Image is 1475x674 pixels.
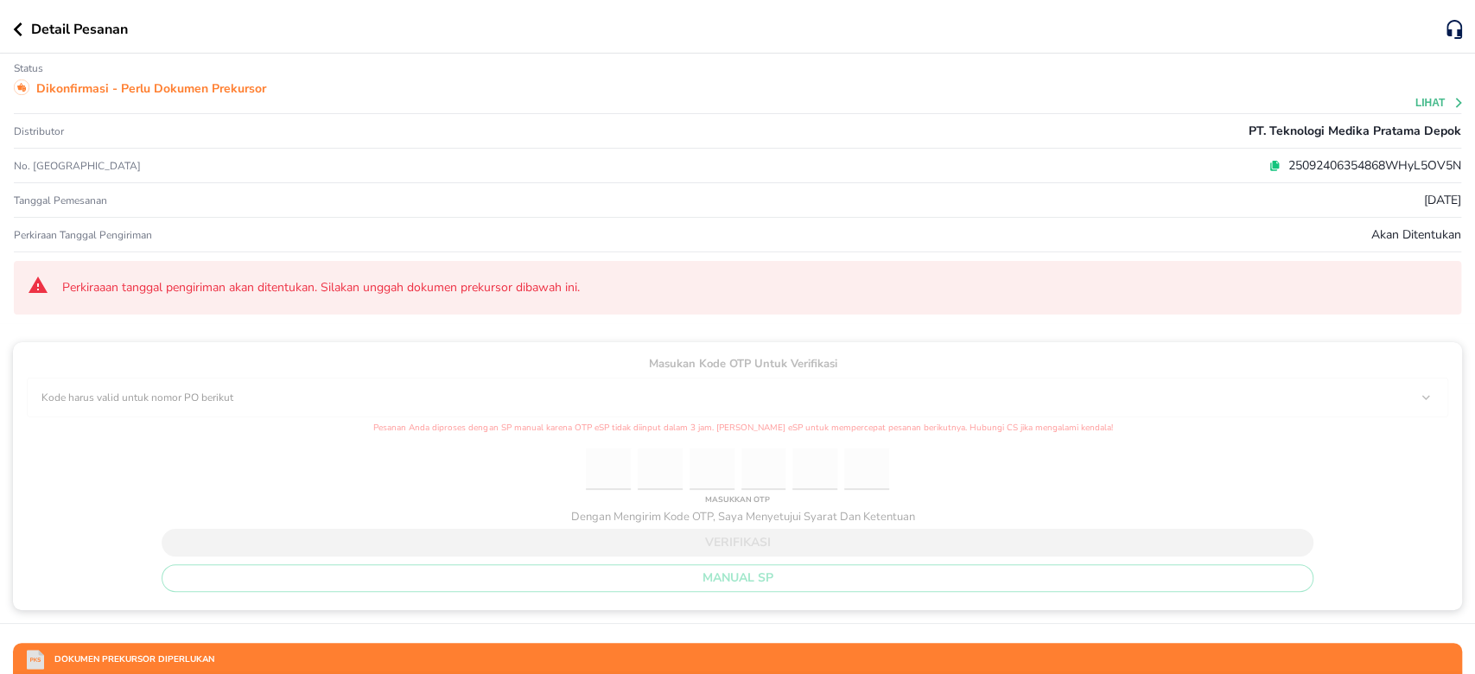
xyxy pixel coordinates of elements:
p: Masukan Kode OTP Untuk Verifikasi [27,356,1448,373]
p: Detail Pesanan [31,19,128,40]
p: Pesanan Anda diproses dengan SP manual karena OTP eSP tidak diinput dalam 3 jam. [PERSON_NAME] eS... [27,422,1448,435]
p: Status [14,61,43,75]
p: Akan ditentukan [1371,226,1461,244]
input: Please enter OTP character 6 [844,448,889,491]
input: Please enter OTP character 2 [638,448,683,491]
span: Perkiraaan tanggal pengiriman akan ditentukan. Silakan unggah dokumen prekursor dibawah ini. [62,279,1447,296]
p: Dokumen Prekursor Diperlukan [44,653,214,666]
input: Please enter OTP character 4 [741,448,786,491]
p: Tanggal pemesanan [14,194,107,207]
button: Lihat [1415,97,1465,109]
p: Perkiraan Tanggal Pengiriman [14,228,152,242]
p: PT. Teknologi Medika Pratama Depok [1249,122,1461,140]
p: 25092406354868WHyL5OV5N [1281,156,1461,175]
div: Kode harus valid untuk nomor PO berikut [35,385,1440,410]
div: Dengan Mengirim Kode OTP, Saya Menyetujui Syarat Dan Ketentuan [560,509,915,525]
p: No. [GEOGRAPHIC_DATA] [14,159,496,173]
p: Kode harus valid untuk nomor PO berikut [41,390,233,405]
div: MASUKKAN OTP [701,490,774,509]
p: Distributor [14,124,64,138]
input: Please enter OTP character 3 [690,448,734,491]
p: [DATE] [1424,191,1461,209]
input: Please enter OTP character 5 [792,448,837,491]
p: Dikonfirmasi - Perlu Dokumen Prekursor [36,79,266,98]
input: Please enter OTP character 1 [586,448,631,491]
